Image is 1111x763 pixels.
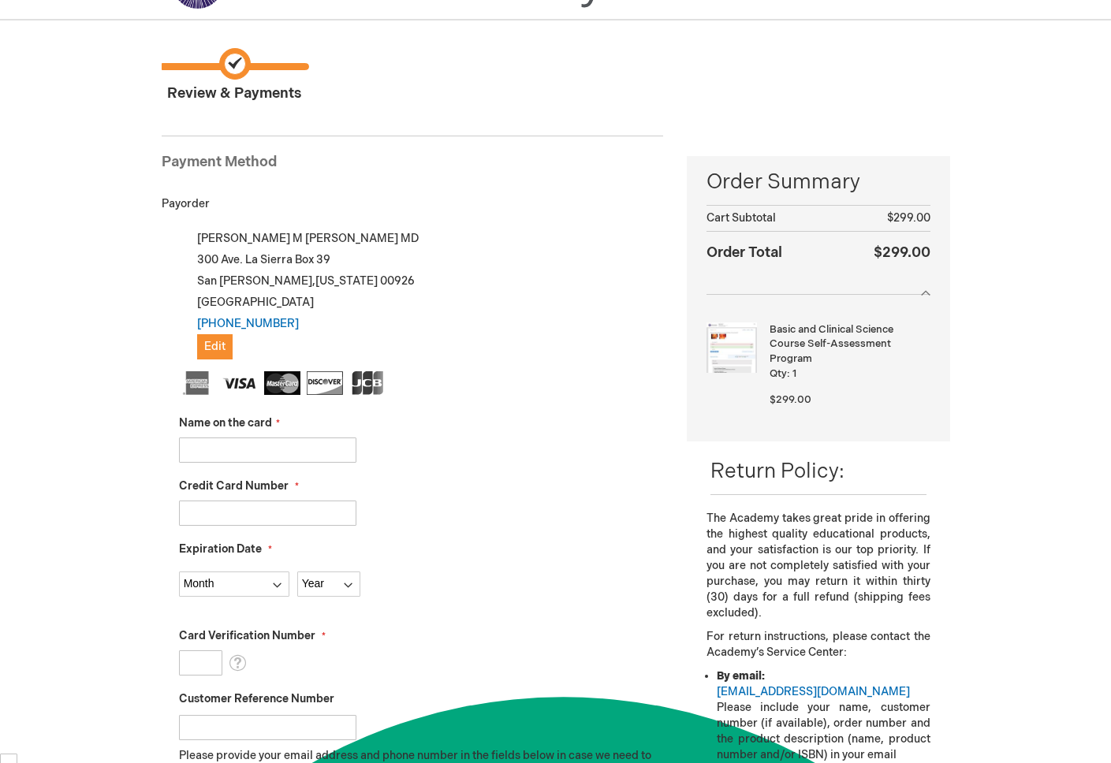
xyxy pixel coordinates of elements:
span: Payorder [162,197,210,210]
a: [EMAIL_ADDRESS][DOMAIN_NAME] [717,685,910,698]
img: JCB [349,371,386,395]
th: Cart Subtotal [706,206,840,232]
span: Edit [204,340,226,353]
p: The Academy takes great pride in offering the highest quality educational products, and your sati... [706,511,930,621]
strong: By email: [717,669,765,683]
span: Review & Payments [162,48,308,104]
strong: Order Total [706,240,782,263]
img: Discover [307,371,343,395]
span: 1 [792,367,796,380]
span: Customer Reference Number [179,692,334,705]
li: Please include your name, customer number (if available), order number and the product descriptio... [717,668,930,763]
img: American Express [179,371,215,395]
span: $299.00 [887,211,930,225]
span: Expiration Date [179,542,262,556]
span: Qty [770,367,787,380]
p: For return instructions, please contact the Academy’s Service Center: [706,629,930,661]
input: Card Verification Number [179,650,222,676]
span: Order Summary [706,168,930,205]
img: Basic and Clinical Science Course Self-Assessment Program [706,322,757,373]
span: [US_STATE] [315,274,378,288]
img: MasterCard [264,371,300,395]
strong: Basic and Clinical Science Course Self-Assessment Program [770,322,926,367]
button: Edit [197,334,233,359]
span: Credit Card Number [179,479,289,493]
div: [PERSON_NAME] M [PERSON_NAME] MD 300 Ave. La Sierra Box 39 San [PERSON_NAME] , 00926 [GEOGRAPHIC_... [179,228,664,359]
span: Card Verification Number [179,629,315,642]
a: [PHONE_NUMBER] [197,317,299,330]
span: $299.00 [770,393,811,406]
div: Payment Method [162,152,664,181]
img: Visa [222,371,258,395]
span: Return Policy: [710,460,844,484]
span: $299.00 [874,244,930,261]
input: Credit Card Number [179,501,356,526]
span: Name on the card [179,416,272,430]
